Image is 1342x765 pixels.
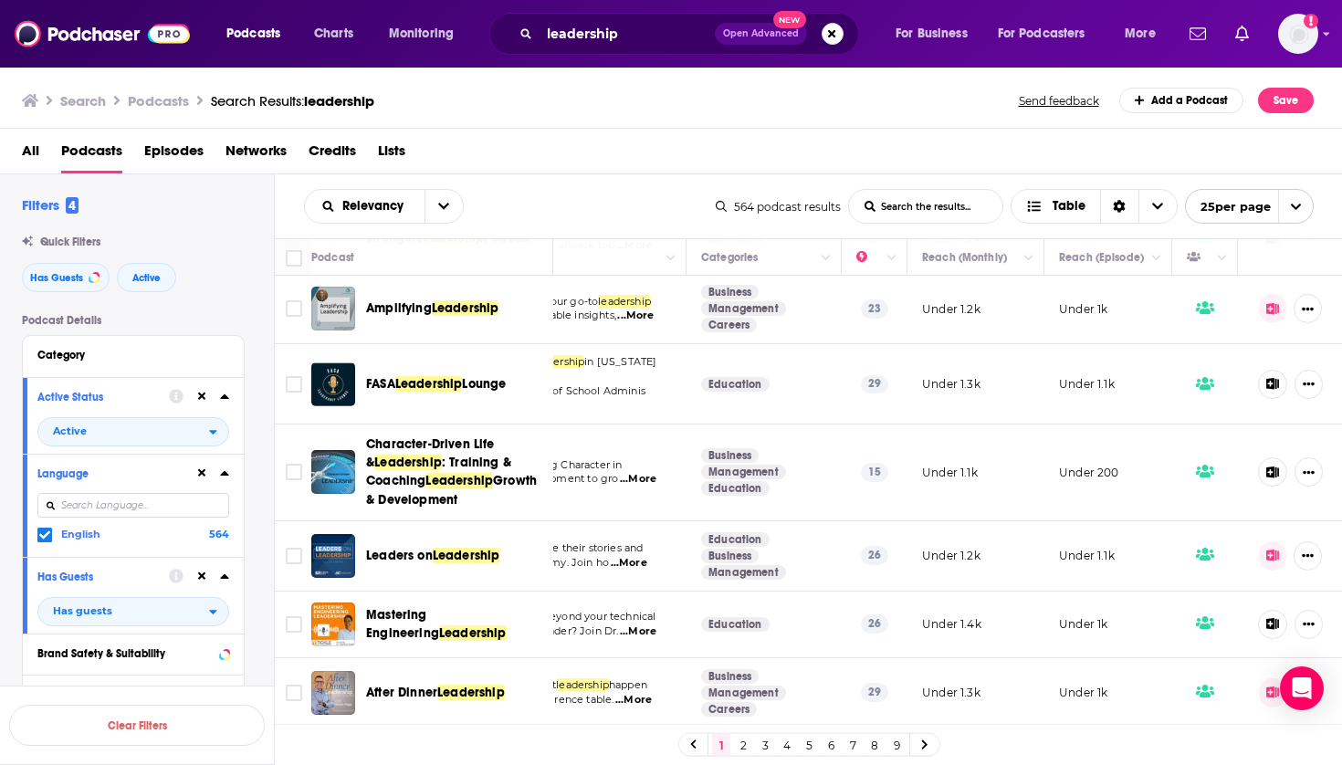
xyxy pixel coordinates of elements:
[778,734,796,756] a: 4
[1187,246,1212,268] div: Has Guests
[1053,200,1085,213] span: Table
[37,349,217,362] div: Category
[53,426,87,436] span: Active
[922,548,980,563] p: Under 1.2k
[922,376,980,392] p: Under 1.3k
[773,11,806,28] span: New
[922,616,981,632] p: Under 1.4k
[378,136,405,173] span: Lists
[374,455,442,470] span: Leadership
[1294,541,1322,571] button: Show More Button
[128,92,189,110] h3: Podcasts
[507,13,876,55] div: Search podcasts, credits, & more...
[701,686,786,700] a: Management
[861,614,888,633] p: 26
[1059,376,1115,392] p: Under 1.1k
[226,21,280,47] span: Podcasts
[37,493,229,518] input: Search Language...
[922,246,1007,268] div: Reach (Monthly)
[883,19,991,48] button: open menu
[611,556,647,571] span: ...More
[37,597,229,626] button: open menu
[286,685,302,701] span: Toggle select row
[1059,465,1119,480] p: Under 200
[117,263,176,292] button: Active
[1059,301,1107,317] p: Under 1k
[1295,457,1323,487] button: Show More Button
[822,734,840,756] a: 6
[37,571,157,583] div: Has Guests
[529,355,584,368] span: Leadership
[701,377,770,392] a: Education
[723,29,799,38] span: Open Advanced
[1112,19,1179,48] button: open menu
[701,318,757,332] a: Careers
[1185,189,1314,224] button: open menu
[211,92,374,110] a: Search Results:leadership
[861,546,888,564] p: 26
[439,625,507,641] span: Leadership
[540,19,715,48] input: Search podcasts, credits, & more...
[214,19,304,48] button: open menu
[9,705,265,746] button: Clear Filters
[311,603,355,646] a: Mastering Engineering Leadership
[1182,18,1213,49] a: Show notifications dropdown
[712,734,730,756] a: 1
[1228,18,1256,49] a: Show notifications dropdown
[701,617,770,632] a: Education
[389,21,454,47] span: Monitoring
[1280,666,1324,710] div: Open Intercom Messenger
[366,375,506,393] a: FASALeadershipLounge
[311,671,355,715] img: After Dinner Leadership
[22,136,39,173] a: All
[30,273,83,283] span: Has Guests
[37,385,169,408] button: Active Status
[716,200,841,214] div: 564 podcast results
[844,734,862,756] a: 7
[541,295,598,308] span: !Your go-to
[395,376,463,392] span: Leadership
[309,136,356,173] a: Credits
[366,435,547,508] a: Character-Driven Life &Leadership: Training & CoachingLeadershipGrowth & Development
[701,702,757,717] a: Careers
[366,607,439,641] span: Mastering Engineering
[865,734,884,756] a: 8
[1294,294,1322,323] button: Show More Button
[304,92,374,110] span: leadership
[856,246,882,268] div: Power Score
[1059,685,1107,700] p: Under 1k
[1146,247,1168,269] button: Column Actions
[1211,247,1233,269] button: Column Actions
[286,376,302,393] span: Toggle select row
[1119,88,1244,113] a: Add a Podcast
[432,300,499,316] span: Leadership
[861,683,888,701] p: 29
[363,384,645,397] span: beyond! The [US_STATE] Association of School Adminis
[756,734,774,756] a: 3
[896,21,968,47] span: For Business
[887,734,906,756] a: 9
[132,273,161,283] span: Active
[1011,189,1178,224] h2: Choose View
[425,190,463,223] button: open menu
[615,693,652,707] span: ...More
[144,136,204,173] span: Episodes
[311,362,355,406] a: FASA Leadership Lounge
[701,669,759,684] a: Business
[60,92,106,110] h3: Search
[800,734,818,756] a: 5
[1295,370,1323,399] button: Show More Button
[617,309,654,323] span: ...More
[1059,246,1144,268] div: Reach (Episode)
[1258,88,1314,113] button: Save
[425,473,493,488] span: Leadership
[1018,247,1040,269] button: Column Actions
[922,301,980,317] p: Under 1.2k
[37,642,229,665] a: Brand Safety & Suitability
[701,481,770,496] a: Education
[620,472,656,487] span: ...More
[433,548,500,563] span: Leadership
[734,734,752,756] a: 2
